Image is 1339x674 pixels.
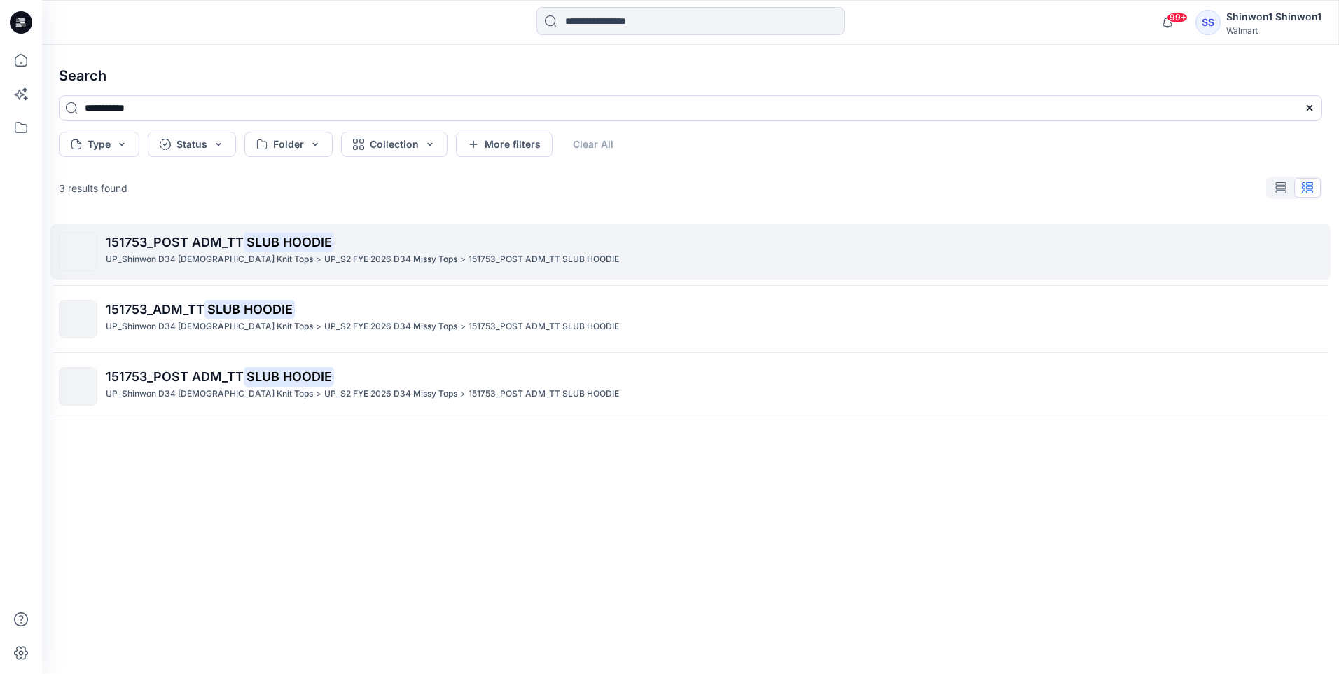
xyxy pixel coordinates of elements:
p: 3 results found [59,181,127,195]
p: > [460,319,466,334]
span: 151753_ADM_TT [106,302,204,317]
p: > [316,252,321,267]
button: Collection [341,132,448,157]
a: 151753_POST ADM_TTSLUB HOODIEUP_Shinwon D34 [DEMOGRAPHIC_DATA] Knit Tops>UP_S2 FYE 2026 D34 Missy... [50,359,1331,414]
span: 99+ [1167,12,1188,23]
button: More filters [456,132,553,157]
p: UP_S2 FYE 2026 D34 Missy Tops [324,387,457,401]
p: UP_Shinwon D34 Ladies Knit Tops [106,319,313,334]
p: UP_Shinwon D34 Ladies Knit Tops [106,252,313,267]
h4: Search [48,56,1333,95]
a: 151753_POST ADM_TTSLUB HOODIEUP_Shinwon D34 [DEMOGRAPHIC_DATA] Knit Tops>UP_S2 FYE 2026 D34 Missy... [50,224,1331,280]
button: Status [148,132,236,157]
p: UP_S2 FYE 2026 D34 Missy Tops [324,319,457,334]
p: > [460,387,466,401]
p: > [316,319,321,334]
p: UP_Shinwon D34 Ladies Knit Tops [106,387,313,401]
mark: SLUB HOODIE [244,366,334,386]
div: Shinwon1 Shinwon1 [1226,8,1321,25]
p: 151753_POST ADM_TT SLUB HOODIE [469,387,619,401]
div: Walmart [1226,25,1321,36]
p: 151753_POST ADM_TT SLUB HOODIE [469,252,619,267]
a: 151753_ADM_TTSLUB HOODIEUP_Shinwon D34 [DEMOGRAPHIC_DATA] Knit Tops>UP_S2 FYE 2026 D34 Missy Tops... [50,291,1331,347]
mark: SLUB HOODIE [204,299,295,319]
mark: SLUB HOODIE [244,232,334,252]
p: 151753_POST ADM_TT SLUB HOODIE [469,319,619,334]
p: UP_S2 FYE 2026 D34 Missy Tops [324,252,457,267]
button: Type [59,132,139,157]
p: > [460,252,466,267]
span: 151753_POST ADM_TT [106,235,244,249]
span: 151753_POST ADM_TT [106,369,244,384]
div: SS [1195,10,1221,35]
button: Folder [244,132,333,157]
p: > [316,387,321,401]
